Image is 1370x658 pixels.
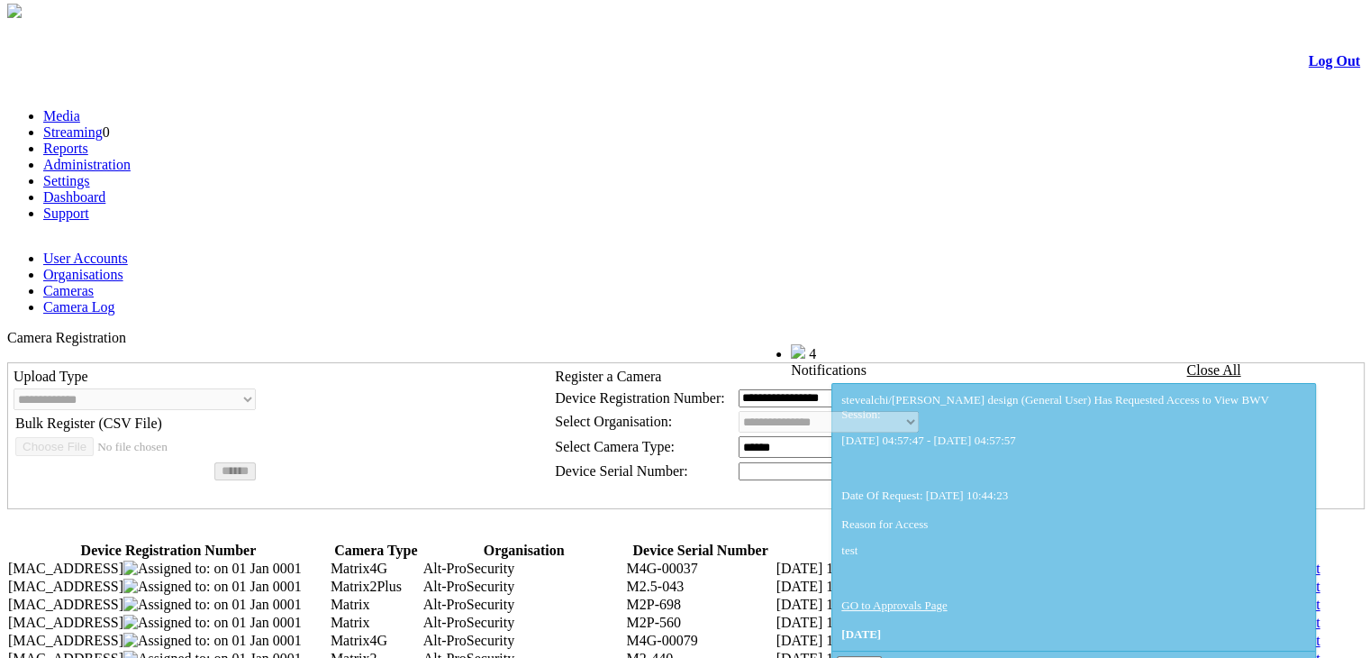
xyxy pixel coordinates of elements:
[7,632,330,650] td: [MAC_ADDRESS]
[841,393,1306,642] div: stevealchi/[PERSON_NAME] design (General User) Has Requested Access to View BWV Session: Date Of ...
[7,330,126,345] span: Camera Registration
[330,632,422,650] td: Matrix4G
[330,614,422,632] td: Matrix
[330,596,422,614] td: Matrix
[809,346,816,361] span: 4
[123,597,302,613] img: Assigned to: on 01 Jan 0001
[43,141,88,156] a: Reports
[43,251,128,266] a: User Accounts
[7,578,330,596] td: [MAC_ADDRESS]
[123,633,302,649] img: Assigned to: on 01 Jan 0001
[14,369,88,384] span: Upload Type
[7,4,22,18] img: arrow-3.png
[43,206,89,221] a: Support
[422,632,626,650] td: Alt-ProSecurity
[791,362,1325,379] div: Notifications
[422,596,626,614] td: Alt-ProSecurity
[43,124,103,140] a: Streaming
[7,542,330,560] th: Device Registration Number
[841,434,1306,448] p: [DATE] 04:57:47 - [DATE] 04:57:57
[15,416,162,431] span: Bulk Register (CSV File)
[841,599,947,612] a: GO to Approvals Page
[7,614,330,632] td: [MAC_ADDRESS]
[330,560,422,578] td: Matrix4G
[123,615,302,631] img: Assigned to: on 01 Jan 0001
[43,283,94,298] a: Cameras
[43,173,90,188] a: Settings
[330,542,422,560] th: Camera Type
[791,344,805,359] img: bell25.png
[422,614,626,632] td: Alt-ProSecurity
[43,267,123,282] a: Organisations
[43,189,105,205] a: Dashboard
[841,544,1306,558] p: test
[484,543,565,558] span: Organisation
[7,560,330,578] td: [MAC_ADDRESS]
[422,560,626,578] td: Alt-ProSecurity
[330,578,422,596] td: Matrix2Plus
[841,627,881,641] span: [DATE]
[43,108,80,123] a: Media
[43,157,131,172] a: Administration
[43,299,115,315] a: Camera Log
[103,124,110,140] span: 0
[548,345,755,359] span: Welcome, Nav Alchi design (Administrator)
[123,579,302,595] img: Assigned to: on 01 Jan 0001
[7,596,330,614] td: [MAC_ADDRESS]
[1186,362,1240,378] a: Close All
[1309,53,1360,69] a: Log Out
[123,561,302,577] img: Assigned to: on 01 Jan 0001
[422,578,626,596] td: Alt-ProSecurity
